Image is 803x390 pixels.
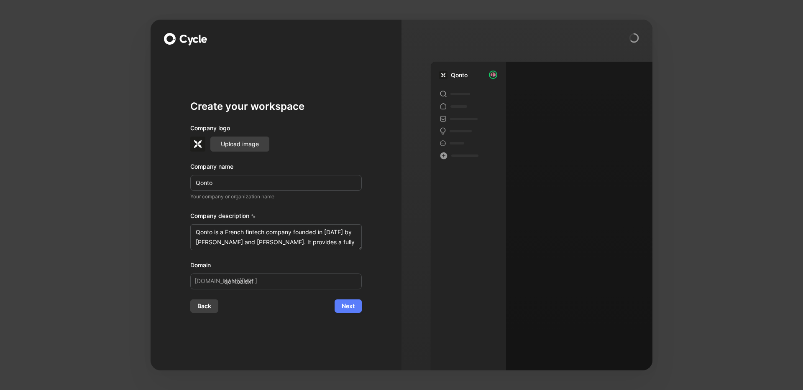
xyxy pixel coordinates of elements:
div: Company logo [190,123,362,137]
h1: Create your workspace [190,100,362,113]
button: Upload image [210,137,269,152]
span: Back [197,301,211,311]
div: Company description [190,211,362,224]
div: Company name [190,162,362,172]
img: avatar [490,71,496,78]
button: Back [190,299,218,313]
img: qonto.com [190,137,205,152]
input: Example [190,175,362,191]
img: qonto.com [439,71,448,79]
div: Domain [190,260,362,270]
button: Next [335,299,362,313]
span: Next [342,301,355,311]
div: Qonto [451,70,468,80]
span: Upload image [221,139,259,149]
span: [DOMAIN_NAME][URL] [194,276,257,286]
p: Your company or organization name [190,192,362,201]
